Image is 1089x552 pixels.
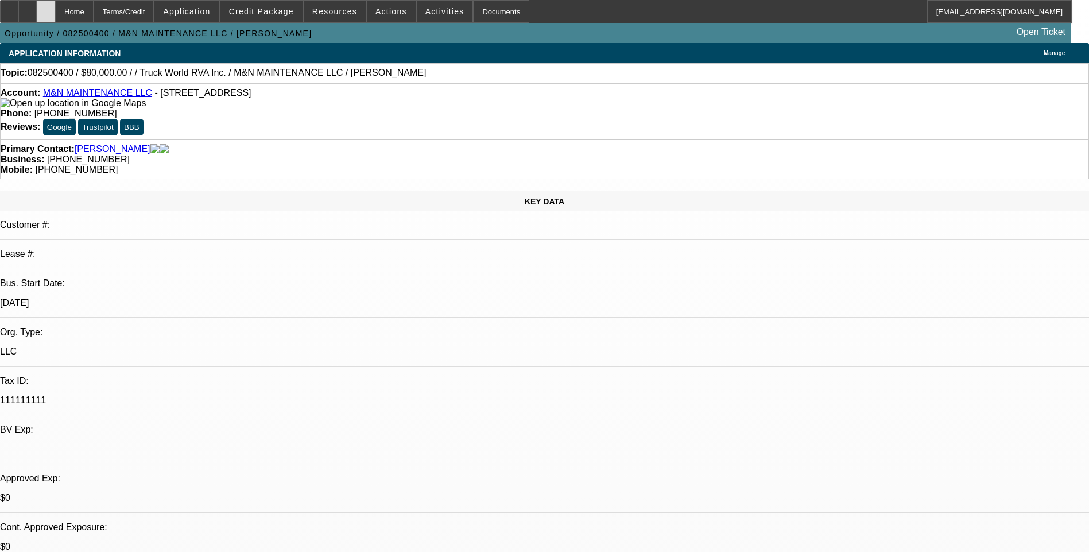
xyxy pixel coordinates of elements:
[160,144,169,154] img: linkedin-icon.png
[1044,50,1065,56] span: Manage
[1,98,146,108] a: View Google Maps
[525,197,564,206] span: KEY DATA
[1,108,32,118] strong: Phone:
[367,1,416,22] button: Actions
[154,1,219,22] button: Application
[43,119,76,135] button: Google
[150,144,160,154] img: facebook-icon.png
[78,119,117,135] button: Trustpilot
[1,154,44,164] strong: Business:
[163,7,210,16] span: Application
[1,98,146,108] img: Open up location in Google Maps
[375,7,407,16] span: Actions
[35,165,118,174] span: [PHONE_NUMBER]
[28,68,427,78] span: 082500400 / $80,000.00 / / Truck World RVA Inc. / M&N MAINTENANCE LLC / [PERSON_NAME]
[417,1,473,22] button: Activities
[154,88,251,98] span: - [STREET_ADDRESS]
[9,49,121,58] span: APPLICATION INFORMATION
[304,1,366,22] button: Resources
[229,7,294,16] span: Credit Package
[75,144,150,154] a: [PERSON_NAME]
[34,108,117,118] span: [PHONE_NUMBER]
[1012,22,1070,42] a: Open Ticket
[1,68,28,78] strong: Topic:
[1,144,75,154] strong: Primary Contact:
[120,119,144,135] button: BBB
[5,29,312,38] span: Opportunity / 082500400 / M&N MAINTENANCE LLC / [PERSON_NAME]
[220,1,303,22] button: Credit Package
[425,7,464,16] span: Activities
[1,165,33,174] strong: Mobile:
[47,154,130,164] span: [PHONE_NUMBER]
[1,122,40,131] strong: Reviews:
[43,88,152,98] a: M&N MAINTENANCE LLC
[312,7,357,16] span: Resources
[1,88,40,98] strong: Account:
